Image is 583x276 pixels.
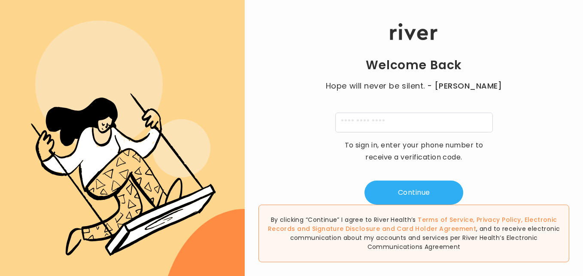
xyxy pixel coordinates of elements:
a: Card Holder Agreement [397,224,476,233]
span: - [PERSON_NAME] [427,80,502,92]
a: Terms of Service [418,215,473,224]
span: , and to receive electronic communication about my accounts and services per River Health’s Elect... [290,224,560,251]
p: Hope will never be silent. [317,80,510,92]
p: To sign in, enter your phone number to receive a verification code. [339,139,489,163]
button: Continue [364,181,463,205]
h1: Welcome Back [366,58,462,73]
div: By clicking “Continue” I agree to River Health’s [258,205,569,262]
a: Privacy Policy [477,215,521,224]
a: Electronic Records and Signature Disclosure [268,215,557,233]
span: , , and [268,215,557,233]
